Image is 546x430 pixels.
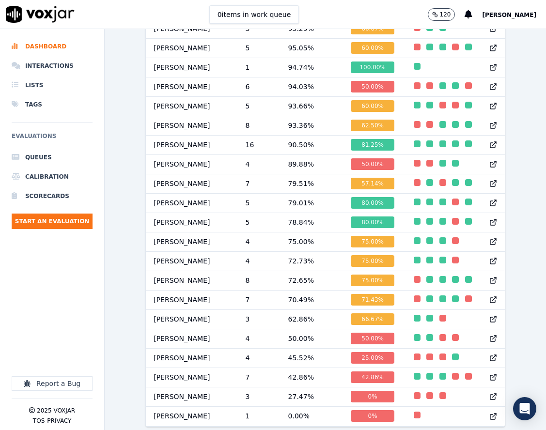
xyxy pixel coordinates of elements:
[146,77,237,96] td: [PERSON_NAME]
[281,368,343,387] td: 42.86 %
[281,58,343,77] td: 94.74 %
[238,174,281,193] td: 7
[238,213,281,232] td: 5
[351,391,394,402] div: 0 %
[146,368,237,387] td: [PERSON_NAME]
[209,5,299,24] button: 0items in work queue
[146,232,237,251] td: [PERSON_NAME]
[37,407,75,415] p: 2025 Voxjar
[281,38,343,58] td: 95.05 %
[482,12,536,18] span: [PERSON_NAME]
[351,294,394,306] div: 71.43 %
[238,387,281,406] td: 3
[238,271,281,290] td: 8
[351,61,394,73] div: 100.00 %
[146,58,237,77] td: [PERSON_NAME]
[238,251,281,271] td: 4
[281,309,343,329] td: 62.86 %
[238,38,281,58] td: 5
[281,251,343,271] td: 72.73 %
[146,174,237,193] td: [PERSON_NAME]
[281,96,343,116] td: 93.66 %
[146,154,237,174] td: [PERSON_NAME]
[351,371,394,383] div: 42.86 %
[281,406,343,426] td: 0.00 %
[238,116,281,135] td: 8
[238,193,281,213] td: 5
[12,167,93,186] a: Calibration
[281,154,343,174] td: 89.88 %
[238,58,281,77] td: 1
[351,275,394,286] div: 75.00 %
[12,376,93,391] button: Report a Bug
[351,410,394,422] div: 0 %
[12,214,93,229] button: Start an Evaluation
[146,251,237,271] td: [PERSON_NAME]
[146,38,237,58] td: [PERSON_NAME]
[146,309,237,329] td: [PERSON_NAME]
[238,96,281,116] td: 5
[146,193,237,213] td: [PERSON_NAME]
[351,178,394,189] div: 57.14 %
[238,154,281,174] td: 4
[238,368,281,387] td: 7
[238,406,281,426] td: 1
[281,329,343,348] td: 50.00 %
[146,213,237,232] td: [PERSON_NAME]
[281,174,343,193] td: 79.51 %
[351,333,394,344] div: 50.00 %
[281,271,343,290] td: 72.65 %
[238,290,281,309] td: 7
[281,290,343,309] td: 70.49 %
[281,213,343,232] td: 78.84 %
[238,309,281,329] td: 3
[238,232,281,251] td: 4
[12,148,93,167] a: Queues
[238,329,281,348] td: 4
[12,130,93,148] h6: Evaluations
[12,76,93,95] a: Lists
[146,116,237,135] td: [PERSON_NAME]
[281,193,343,213] td: 79.01 %
[146,406,237,426] td: [PERSON_NAME]
[351,236,394,247] div: 75.00 %
[12,95,93,114] li: Tags
[351,120,394,131] div: 62.50 %
[281,135,343,154] td: 90.50 %
[351,216,394,228] div: 80.00 %
[146,348,237,368] td: [PERSON_NAME]
[281,77,343,96] td: 94.03 %
[428,8,455,21] button: 120
[33,417,45,425] button: TOS
[513,397,536,420] div: Open Intercom Messenger
[281,116,343,135] td: 93.36 %
[146,329,237,348] td: [PERSON_NAME]
[482,9,546,20] button: [PERSON_NAME]
[146,96,237,116] td: [PERSON_NAME]
[351,352,394,364] div: 25.00 %
[351,158,394,170] div: 50.00 %
[351,139,394,151] div: 81.25 %
[146,387,237,406] td: [PERSON_NAME]
[351,81,394,92] div: 50.00 %
[281,348,343,368] td: 45.52 %
[12,186,93,206] a: Scorecards
[146,271,237,290] td: [PERSON_NAME]
[47,417,71,425] button: Privacy
[281,232,343,251] td: 75.00 %
[351,100,394,112] div: 60.00 %
[238,135,281,154] td: 16
[12,56,93,76] li: Interactions
[6,6,75,23] img: voxjar logo
[440,11,451,18] p: 120
[238,348,281,368] td: 4
[351,42,394,54] div: 60.00 %
[12,37,93,56] a: Dashboard
[351,197,394,209] div: 80.00 %
[238,77,281,96] td: 6
[428,8,465,21] button: 120
[146,290,237,309] td: [PERSON_NAME]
